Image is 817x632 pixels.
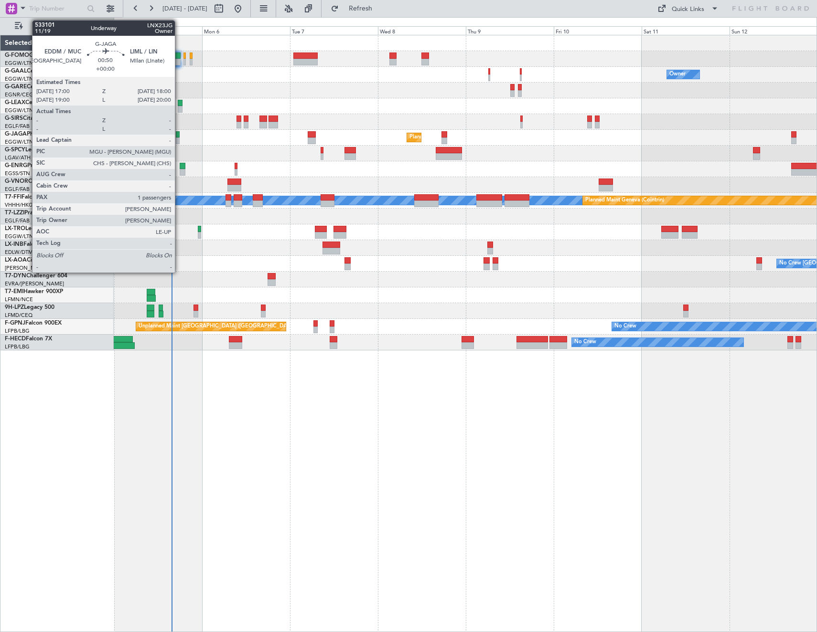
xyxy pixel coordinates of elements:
[5,138,33,146] a: EGGW/LTN
[5,131,27,137] span: G-JAGA
[409,130,560,145] div: Planned Maint [GEOGRAPHIC_DATA] ([GEOGRAPHIC_DATA])
[5,312,32,319] a: LFMD/CEQ
[5,257,73,263] a: LX-AOACitation Mustang
[642,26,730,35] div: Sat 11
[5,68,27,74] span: G-GAAL
[5,147,25,153] span: G-SPCY
[139,319,296,334] div: Unplanned Maint [GEOGRAPHIC_DATA] ([GEOGRAPHIC_DATA])
[653,1,723,16] button: Quick Links
[5,336,52,342] a: F-HECDFalcon 7X
[5,170,30,177] a: EGSS/STN
[5,305,54,310] a: 9H-LPZLegacy 500
[5,131,60,137] a: G-JAGAPhenom 300
[5,53,29,58] span: G-FOMO
[5,68,84,74] a: G-GAALCessna Citation XLS+
[5,242,80,247] a: LX-INBFalcon 900EX EASy II
[5,154,31,161] a: LGAV/ATH
[5,107,33,114] a: EGGW/LTN
[5,123,30,130] a: EGLF/FAB
[554,26,642,35] div: Fri 10
[378,26,466,35] div: Wed 8
[5,249,33,256] a: EDLW/DTM
[5,343,30,350] a: LFPB/LBG
[5,53,62,58] a: G-FOMOGlobal 6000
[290,26,378,35] div: Tue 7
[5,163,59,169] a: G-ENRGPraetor 600
[5,210,56,216] a: T7-LZZIPraetor 600
[5,217,30,224] a: EGLF/FAB
[5,264,61,272] a: [PERSON_NAME]/QSA
[5,242,23,247] span: LX-INB
[5,100,25,105] span: G-LEAX
[5,75,33,83] a: EGGW/LTN
[5,327,30,335] a: LFPB/LBG
[585,193,664,208] div: Planned Maint Geneva (Cointrin)
[669,67,686,82] div: Owner
[5,296,33,303] a: LFMN/NCE
[5,210,24,216] span: T7-LZZI
[5,233,33,240] a: EGGW/LTN
[5,320,62,326] a: F-GPNJFalcon 900EX
[614,319,636,334] div: No Crew
[5,226,56,232] a: LX-TROLegacy 650
[5,336,26,342] span: F-HECD
[5,100,78,105] a: G-LEAXCessna Citation XLS
[5,179,69,184] a: G-VNORChallenger 650
[5,273,67,279] a: T7-DYNChallenger 604
[466,26,554,35] div: Thu 9
[5,305,24,310] span: 9H-LPZ
[5,60,33,67] a: EGGW/LTN
[29,1,84,16] input: Trip Number
[202,26,290,35] div: Mon 6
[162,4,207,13] span: [DATE] - [DATE]
[5,163,27,169] span: G-ENRG
[326,1,384,16] button: Refresh
[114,26,202,35] div: Sun 5
[5,116,60,121] a: G-SIRSCitation Excel
[5,273,26,279] span: T7-DYN
[5,116,23,121] span: G-SIRS
[5,179,28,184] span: G-VNOR
[5,194,21,200] span: T7-FFI
[5,201,33,209] a: VHHH/HKG
[5,194,48,200] a: T7-FFIFalcon 7X
[5,91,33,98] a: EGNR/CEG
[5,84,27,90] span: G-GARE
[5,257,27,263] span: LX-AOA
[5,289,63,295] a: T7-EMIHawker 900XP
[5,280,64,287] a: EVRA/[PERSON_NAME]
[672,5,704,14] div: Quick Links
[341,5,381,12] span: Refresh
[5,84,84,90] a: G-GARECessna Citation XLS+
[25,23,101,30] span: Only With Activity
[574,335,596,349] div: No Crew
[5,320,25,326] span: F-GPNJ
[5,186,30,193] a: EGLF/FAB
[5,147,56,153] a: G-SPCYLegacy 650
[5,226,25,232] span: LX-TRO
[5,289,23,295] span: T7-EMI
[11,19,104,34] button: Only With Activity
[116,19,132,27] div: [DATE]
